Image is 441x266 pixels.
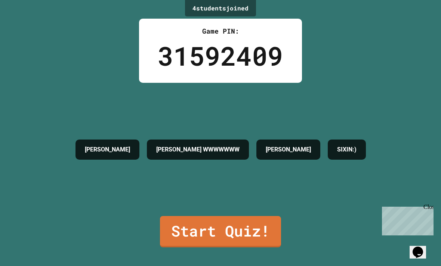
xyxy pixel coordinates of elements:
[410,236,434,259] iframe: chat widget
[158,36,283,75] div: 31592409
[3,3,52,47] div: Chat with us now!Close
[160,216,281,247] a: Start Quiz!
[158,26,283,36] div: Game PIN:
[156,145,240,154] h4: [PERSON_NAME] WWWWWWW
[266,145,311,154] h4: [PERSON_NAME]
[337,145,357,154] h4: SIXIN:)
[379,204,434,235] iframe: chat widget
[85,145,130,154] h4: [PERSON_NAME]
